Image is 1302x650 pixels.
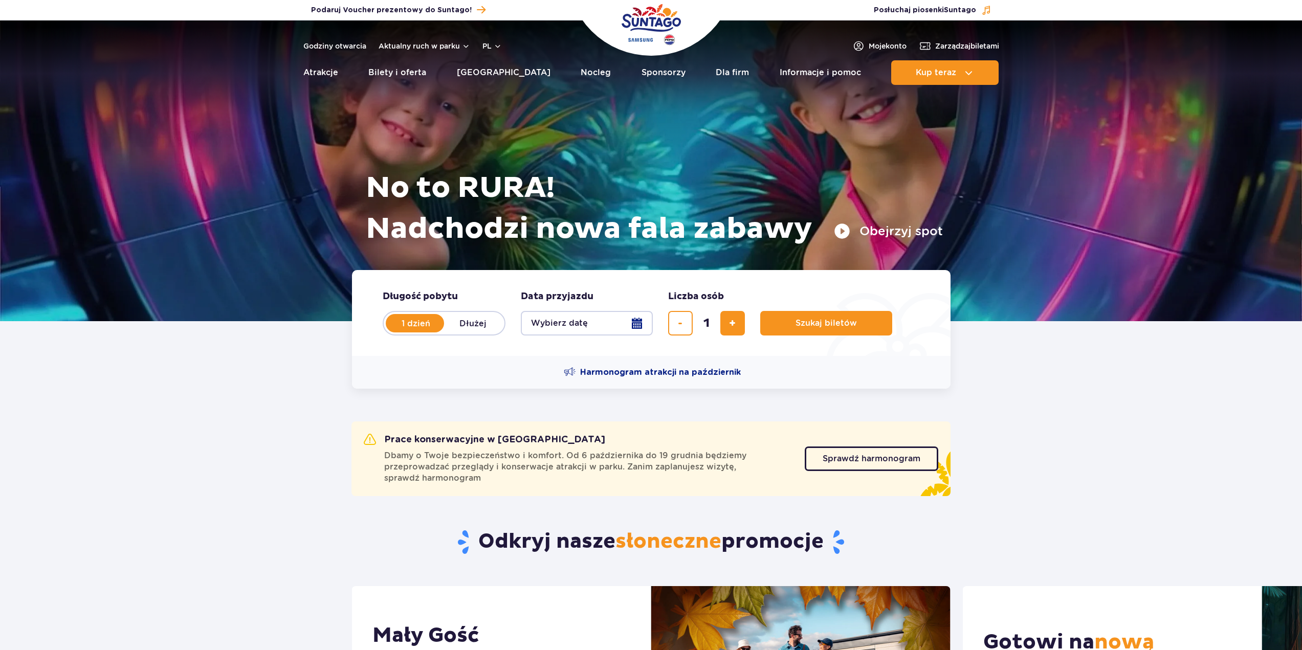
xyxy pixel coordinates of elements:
[805,446,938,471] a: Sprawdź harmonogram
[780,60,861,85] a: Informacje i pomoc
[383,290,458,303] span: Długość pobytu
[796,319,857,328] span: Szukaj biletów
[694,311,719,335] input: liczba biletów
[668,290,724,303] span: Liczba osób
[581,60,611,85] a: Nocleg
[311,3,486,17] a: Podaruj Voucher prezentowy do Suntago!
[364,434,605,446] h2: Prace konserwacyjne w [GEOGRAPHIC_DATA]
[366,168,943,250] h1: No to RURA! Nadchodzi nowa fala zabawy
[615,529,721,554] span: słoneczne
[351,529,951,555] h2: Odkryj nasze promocje
[580,367,741,378] span: Harmonogram atrakcji na październik
[916,68,956,77] span: Kup teraz
[852,40,907,52] a: Mojekonto
[834,223,943,239] button: Obejrzyj spot
[891,60,999,85] button: Kup teraz
[944,7,976,14] span: Suntago
[716,60,749,85] a: Dla firm
[482,41,502,51] button: pl
[311,5,472,15] span: Podaruj Voucher prezentowy do Suntago!
[521,311,653,335] button: Wybierz datę
[642,60,686,85] a: Sponsorzy
[444,312,502,334] label: Dłużej
[387,312,445,334] label: 1 dzień
[874,5,976,15] span: Posłuchaj piosenki
[874,5,991,15] button: Posłuchaj piosenkiSuntago
[760,311,892,335] button: Szukaj biletów
[303,41,366,51] a: Godziny otwarcia
[564,366,741,378] a: Harmonogram atrakcji na październik
[869,41,907,51] span: Moje konto
[379,42,470,50] button: Aktualny ruch w parku
[823,455,920,463] span: Sprawdź harmonogram
[668,311,693,335] button: usuń bilet
[368,60,426,85] a: Bilety i oferta
[935,41,999,51] span: Zarządzaj biletami
[720,311,745,335] button: dodaj bilet
[521,290,593,303] span: Data przyjazdu
[303,60,338,85] a: Atrakcje
[919,40,999,52] a: Zarządzajbiletami
[384,450,792,484] span: Dbamy o Twoje bezpieczeństwo i komfort. Od 6 października do 19 grudnia będziemy przeprowadzać pr...
[457,60,550,85] a: [GEOGRAPHIC_DATA]
[352,270,951,356] form: Planowanie wizyty w Park of Poland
